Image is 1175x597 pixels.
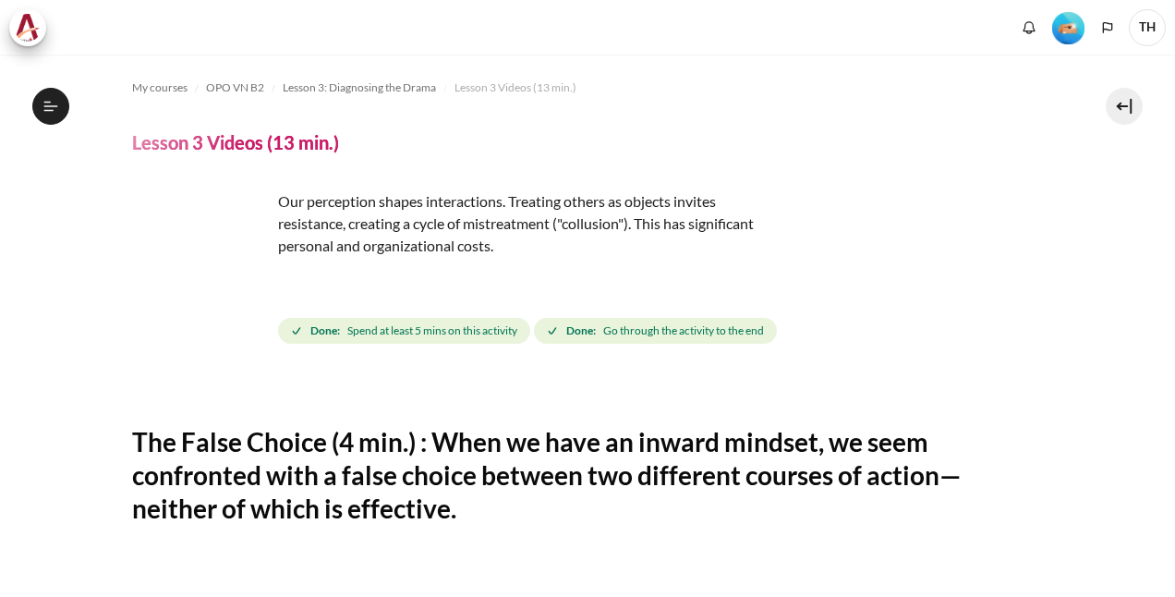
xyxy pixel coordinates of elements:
[347,323,517,339] span: Spend at least 5 mins on this activity
[278,314,781,347] div: Completion requirements for Lesson 3 Videos (13 min.)
[1015,14,1043,42] div: Show notification window with no new notifications
[1052,12,1084,44] img: Level #2
[1045,10,1092,44] a: Level #2
[454,79,576,96] span: Lesson 3 Videos (13 min.)
[132,130,339,154] h4: Lesson 3 Videos (13 min.)
[283,79,436,96] span: Lesson 3: Diagnosing the Drama
[1094,14,1121,42] button: Languages
[206,77,264,99] a: OPO VN B2
[1129,9,1166,46] a: User menu
[283,77,436,99] a: Lesson 3: Diagnosing the Drama
[9,9,55,46] a: Architeck Architeck
[132,190,271,329] img: xf
[310,323,340,339] strong: Done:
[454,77,576,99] a: Lesson 3 Videos (13 min.)
[132,425,1044,526] h2: The False Choice (4 min.) : When we have an inward mindset, we seem confronted with a false choic...
[1129,9,1166,46] span: TH
[603,323,764,339] span: Go through the activity to the end
[15,14,41,42] img: Architeck
[132,79,188,96] span: My courses
[132,190,779,257] p: Our perception shapes interactions. Treating others as objects invites resistance, creating a cyc...
[132,77,188,99] a: My courses
[206,79,264,96] span: OPO VN B2
[566,323,596,339] strong: Done:
[1052,10,1084,44] div: Level #2
[132,73,1044,103] nav: Navigation bar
